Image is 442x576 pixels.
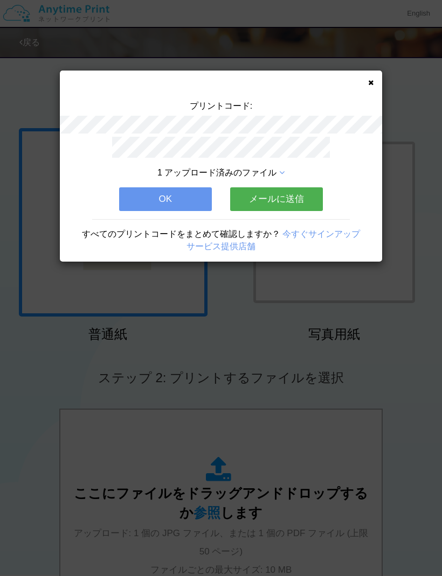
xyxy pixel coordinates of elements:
[282,229,360,238] a: 今すぐサインアップ
[82,229,280,238] span: すべてのプリントコードをまとめて確認しますか？
[157,168,277,177] span: 1 アップロード済みのファイル
[190,101,252,110] span: プリントコード:
[230,187,323,211] button: メールに送信
[119,187,212,211] button: OK
[187,242,255,251] a: サービス提供店舗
